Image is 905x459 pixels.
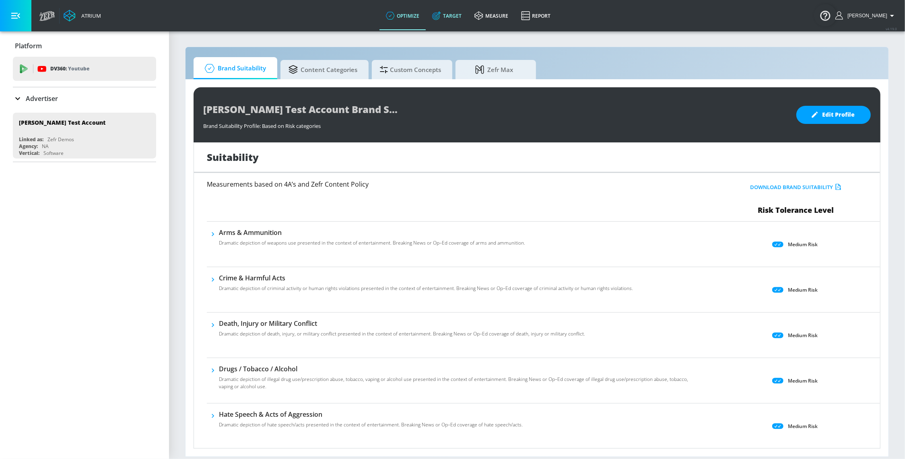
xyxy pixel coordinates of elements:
div: Linked as: [19,136,43,143]
a: measure [468,1,515,30]
p: Platform [15,41,42,50]
span: Brand Suitability [202,59,266,78]
p: Dramatic depiction of hate speech/acts presented in the context of entertainment. Breaking News o... [219,421,523,428]
div: Advertiser [13,87,156,110]
a: Atrium [64,10,101,22]
span: Custom Concepts [380,60,441,79]
p: Youtube [68,64,89,73]
div: [PERSON_NAME] Test AccountLinked as:Zefr DemosAgency:NAVertical:Software [13,113,156,158]
p: Advertiser [26,94,58,103]
div: Atrium [78,12,101,19]
div: DV360: Youtube [13,57,156,81]
div: NA [42,143,49,150]
p: Medium Risk [788,331,818,340]
div: Hate Speech & Acts of AggressionDramatic depiction of hate speech/acts presented in the context o... [219,410,523,433]
div: Drugs / Tobacco / AlcoholDramatic depiction of illegal drug use/prescription abuse, tobacco, vapi... [219,364,700,395]
span: v 4.19.0 [886,27,897,31]
p: Dramatic depiction of death, injury, or military conflict presented in the context of entertainme... [219,330,585,338]
h1: Suitability [207,150,259,164]
a: Report [515,1,557,30]
button: Download Brand Suitability [748,181,843,193]
p: Dramatic depiction of illegal drug use/prescription abuse, tobacco, vaping or alcohol use present... [219,376,700,390]
button: Edit Profile [796,106,871,124]
p: Dramatic depiction of weapons use presented in the context of entertainment. Breaking News or Op–... [219,239,525,247]
h6: Death, Injury or Military Conflict [219,319,585,328]
p: Medium Risk [788,286,818,294]
span: Content Categories [289,60,357,79]
a: optimize [379,1,426,30]
button: [PERSON_NAME] [835,11,897,21]
h6: Crime & Harmful Acts [219,274,633,282]
h6: Measurements based on 4A’s and Zefr Content Policy [207,181,656,187]
p: Dramatic depiction of criminal activity or human rights violations presented in the context of en... [219,285,633,292]
div: Agency: [19,143,38,150]
a: Target [426,1,468,30]
span: Edit Profile [812,110,855,120]
span: login as: samantha.yip@zefr.com [844,13,887,19]
div: Arms & AmmunitionDramatic depiction of weapons use presented in the context of entertainment. Bre... [219,228,525,251]
p: Medium Risk [788,240,818,249]
div: Platform [13,35,156,57]
button: Open Resource Center [814,4,837,27]
p: Medium Risk [788,422,818,430]
h6: Hate Speech & Acts of Aggression [219,410,523,419]
p: Medium Risk [788,377,818,385]
div: Vertical: [19,150,39,156]
div: Crime & Harmful ActsDramatic depiction of criminal activity or human rights violations presented ... [219,274,633,297]
div: [PERSON_NAME] Test Account [19,119,105,126]
h6: Arms & Ammunition [219,228,525,237]
div: Brand Suitability Profile: Based on Risk categories [203,118,788,130]
div: Software [43,150,64,156]
h6: Drugs / Tobacco / Alcohol [219,364,700,373]
div: Death, Injury or Military ConflictDramatic depiction of death, injury, or military conflict prese... [219,319,585,342]
div: Zefr Demos [47,136,74,143]
span: Zefr Max [464,60,525,79]
span: Risk Tolerance Level [758,205,834,215]
p: DV360: [50,64,89,73]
